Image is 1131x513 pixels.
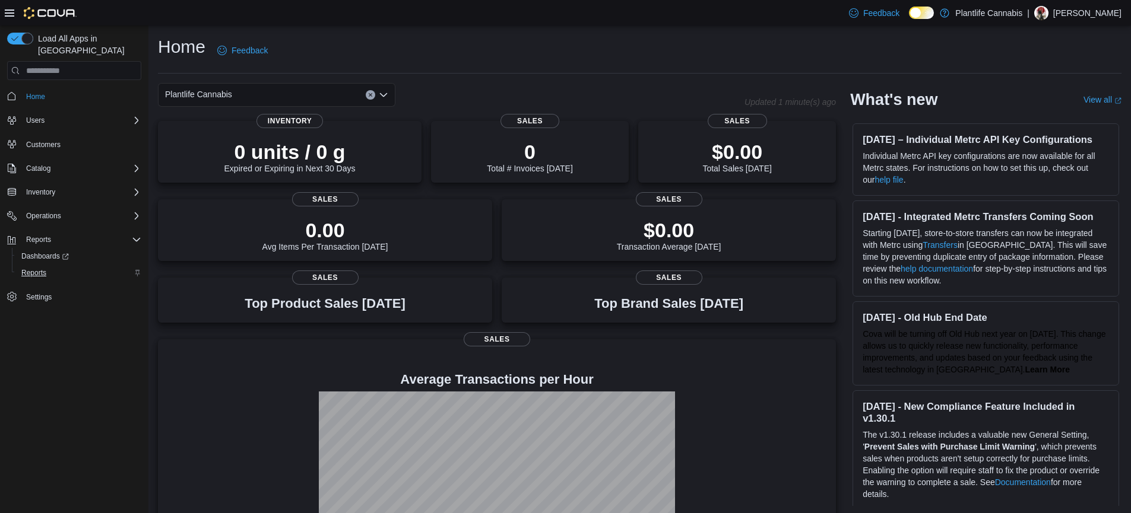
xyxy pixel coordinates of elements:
[17,266,141,280] span: Reports
[2,112,146,129] button: Users
[863,211,1109,222] h3: [DATE] - Integrated Metrc Transfers Coming Soon
[636,270,702,285] span: Sales
[21,251,69,261] span: Dashboards
[487,140,572,173] div: Total # Invoices [DATE]
[21,113,141,128] span: Users
[955,6,1022,20] p: Plantlife Cannabis
[292,270,359,285] span: Sales
[21,161,55,176] button: Catalog
[863,133,1109,145] h3: [DATE] – Individual Metrc API Key Configurations
[2,160,146,177] button: Catalog
[26,164,50,173] span: Catalog
[167,372,826,387] h4: Average Transactions per Hour
[12,248,146,265] a: Dashboards
[256,114,323,128] span: Inventory
[21,232,56,247] button: Reports
[232,44,268,56] span: Feedback
[702,140,771,173] div: Total Sales [DATE]
[1034,6,1048,20] div: Sam Kovacs
[1027,6,1029,20] p: |
[863,400,1109,424] h3: [DATE] - New Compliance Feature Included in v1.30.1
[26,116,45,125] span: Users
[292,192,359,206] span: Sales
[24,7,77,19] img: Cova
[2,87,146,104] button: Home
[33,33,141,56] span: Load All Apps in [GEOGRAPHIC_DATA]
[17,266,51,280] a: Reports
[863,329,1105,374] span: Cova will be turning off Old Hub next year on [DATE]. This change allows us to quickly release ne...
[1084,95,1122,104] a: View allExternal link
[21,138,65,152] a: Customers
[26,187,55,197] span: Inventory
[17,249,141,263] span: Dashboards
[17,249,74,263] a: Dashboards
[224,140,356,164] p: 0 units / 0 g
[26,92,45,101] span: Home
[1053,6,1122,20] p: [PERSON_NAME]
[2,184,146,200] button: Inventory
[487,140,572,164] p: 0
[26,211,61,221] span: Operations
[2,136,146,153] button: Customers
[21,290,56,304] a: Settings
[617,218,721,242] p: $0.00
[901,264,973,273] a: help documentation
[863,7,899,19] span: Feedback
[636,192,702,206] span: Sales
[2,208,146,224] button: Operations
[864,442,1035,451] strong: Prevent Sales with Purchase Limit Warning
[21,268,46,278] span: Reports
[262,218,388,251] div: Avg Items Per Transaction [DATE]
[262,218,388,242] p: 0.00
[21,185,60,199] button: Inventory
[2,231,146,248] button: Reports
[995,477,1051,487] a: Documentation
[875,175,903,184] a: help file
[1114,97,1122,104] svg: External link
[7,82,141,336] nav: Complex example
[617,218,721,251] div: Transaction Average [DATE]
[158,35,205,59] h1: Home
[863,429,1109,500] p: The v1.30.1 release includes a valuable new General Setting, ' ', which prevents sales when produ...
[26,235,51,244] span: Reports
[21,161,141,176] span: Catalog
[21,90,50,104] a: Home
[923,240,958,250] a: Transfers
[844,1,904,25] a: Feedback
[745,97,836,107] p: Updated 1 minute(s) ago
[863,150,1109,186] p: Individual Metrc API key configurations are now available for all Metrc states. For instructions ...
[21,209,66,223] button: Operations
[708,114,767,128] span: Sales
[21,113,49,128] button: Users
[224,140,356,173] div: Expired or Expiring in Next 30 Days
[850,90,937,109] h2: What's new
[213,39,273,62] a: Feedback
[165,87,232,101] span: Plantlife Cannabis
[379,90,388,100] button: Open list of options
[26,140,61,149] span: Customers
[21,209,141,223] span: Operations
[2,288,146,305] button: Settings
[702,140,771,164] p: $0.00
[21,137,141,152] span: Customers
[12,265,146,281] button: Reports
[1025,365,1070,374] a: Learn More
[500,114,560,128] span: Sales
[909,7,934,19] input: Dark Mode
[863,311,1109,323] h3: [DATE] - Old Hub End Date
[21,289,141,304] span: Settings
[245,297,405,311] h3: Top Product Sales [DATE]
[21,185,141,199] span: Inventory
[26,292,52,302] span: Settings
[366,90,375,100] button: Clear input
[863,227,1109,286] p: Starting [DATE], store-to-store transfers can now be integrated with Metrc using in [GEOGRAPHIC_D...
[594,297,743,311] h3: Top Brand Sales [DATE]
[21,232,141,247] span: Reports
[21,88,141,103] span: Home
[464,332,530,346] span: Sales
